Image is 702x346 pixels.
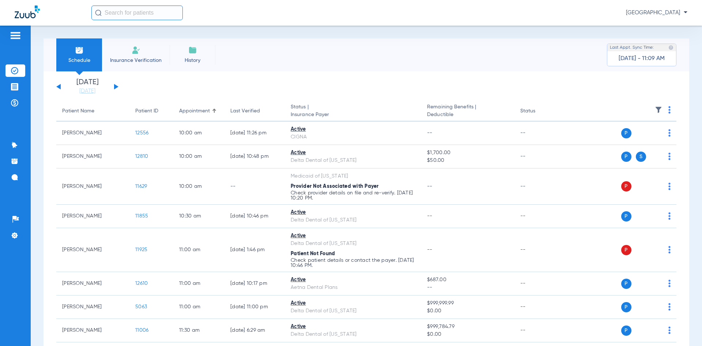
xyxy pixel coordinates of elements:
td: -- [514,319,564,342]
li: [DATE] [65,79,109,95]
div: Delta Dental of [US_STATE] [291,240,415,248]
td: [PERSON_NAME] [56,272,129,295]
span: $999,784.79 [427,323,508,331]
img: Search Icon [95,10,102,16]
span: Last Appt. Sync Time: [610,44,654,51]
div: Active [291,209,415,216]
img: group-dot-blue.svg [668,129,671,137]
td: 11:00 AM [173,228,224,272]
img: group-dot-blue.svg [668,183,671,190]
div: Delta Dental of [US_STATE] [291,331,415,338]
td: -- [514,145,564,168]
td: [DATE] 10:46 PM [224,205,285,228]
div: Aetna Dental Plans [291,284,415,291]
div: Last Verified [230,107,279,115]
div: Active [291,276,415,284]
th: Status | [285,101,421,122]
div: Appointment [179,107,219,115]
div: Active [291,126,415,133]
span: P [621,211,631,222]
td: 10:00 AM [173,145,224,168]
td: [PERSON_NAME] [56,205,129,228]
img: hamburger-icon [10,31,21,40]
div: Appointment [179,107,210,115]
span: Insurance Payer [291,111,415,119]
span: $999,999.99 [427,300,508,307]
span: S [636,152,646,162]
td: [DATE] 10:17 PM [224,272,285,295]
img: group-dot-blue.svg [668,106,671,114]
div: Active [291,232,415,240]
td: 10:00 AM [173,168,224,205]
span: 11855 [135,213,148,219]
span: Patient Not Found [291,251,335,256]
span: P [621,279,631,289]
span: 12610 [135,281,148,286]
span: Insurance Verification [107,57,164,64]
div: Delta Dental of [US_STATE] [291,216,415,224]
div: Active [291,300,415,307]
td: [PERSON_NAME] [56,145,129,168]
td: 11:30 AM [173,319,224,342]
div: Delta Dental of [US_STATE] [291,157,415,164]
td: [PERSON_NAME] [56,228,129,272]
p: Check patient details or contact the payer. [DATE] 10:46 PM. [291,258,415,268]
div: Last Verified [230,107,260,115]
td: -- [514,205,564,228]
a: [DATE] [65,88,109,95]
div: Delta Dental of [US_STATE] [291,307,415,315]
td: [DATE] 11:26 PM [224,122,285,145]
span: P [621,325,631,336]
td: 11:00 AM [173,295,224,319]
span: History [175,57,210,64]
img: Manual Insurance Verification [132,46,140,55]
td: -- [514,228,564,272]
img: History [188,46,197,55]
span: [GEOGRAPHIC_DATA] [626,9,687,16]
span: P [621,152,631,162]
td: [PERSON_NAME] [56,319,129,342]
div: Active [291,323,415,331]
span: 11925 [135,247,147,252]
span: $0.00 [427,331,508,338]
th: Remaining Benefits | [421,101,514,122]
td: [DATE] 6:29 AM [224,319,285,342]
div: Patient ID [135,107,158,115]
span: -- [427,130,433,135]
div: Chat Widget [665,311,702,346]
img: group-dot-blue.svg [668,280,671,287]
div: Patient Name [62,107,94,115]
span: Schedule [62,57,97,64]
span: Deductible [427,111,508,119]
span: Provider Not Associated with Payer [291,184,379,189]
input: Search for patients [91,5,183,20]
span: 12556 [135,130,148,135]
td: -- [514,122,564,145]
span: 5063 [135,304,147,309]
td: 11:00 AM [173,272,224,295]
span: P [621,302,631,312]
span: 11629 [135,184,147,189]
td: -- [514,168,564,205]
span: P [621,245,631,255]
img: group-dot-blue.svg [668,246,671,253]
td: [PERSON_NAME] [56,168,129,205]
span: [DATE] - 11:09 AM [619,55,665,62]
td: 10:00 AM [173,122,224,145]
div: Medicaid of [US_STATE] [291,172,415,180]
img: filter.svg [655,106,662,114]
img: Schedule [75,46,84,55]
td: [DATE] 10:48 PM [224,145,285,168]
p: Check provider details on file and re-verify. [DATE] 10:20 PM. [291,190,415,201]
span: 11006 [135,328,148,333]
th: Status [514,101,564,122]
img: Zuub Logo [15,5,40,18]
td: -- [224,168,285,205]
span: -- [427,184,433,189]
img: last sync help info [668,45,673,50]
span: $0.00 [427,307,508,315]
td: -- [514,272,564,295]
span: $50.00 [427,157,508,164]
div: Active [291,149,415,157]
td: [PERSON_NAME] [56,122,129,145]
